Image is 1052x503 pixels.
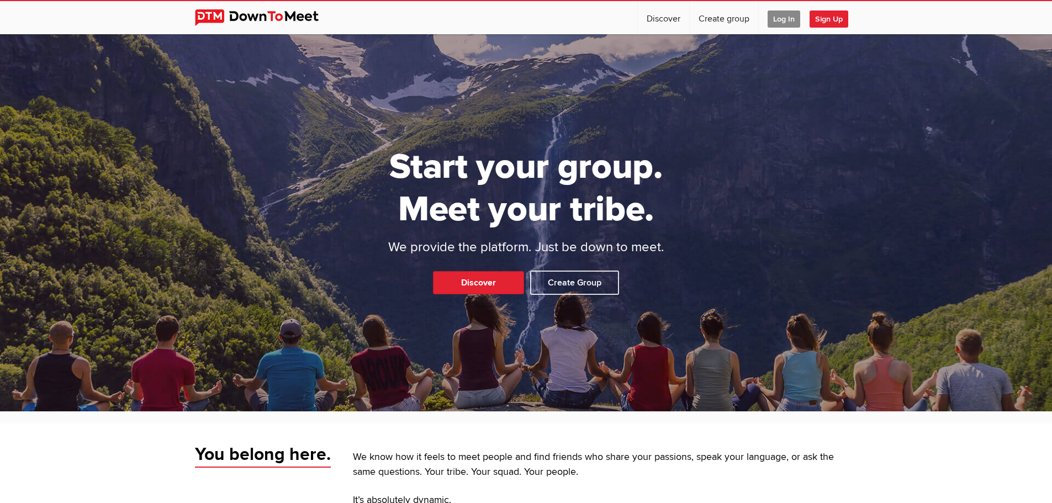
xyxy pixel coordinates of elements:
[810,1,857,34] a: Sign Up
[195,9,336,26] img: DownToMeet
[530,271,619,295] a: Create Group
[353,450,858,480] p: We know how it feels to meet people and find friends who share your passions, speak your language...
[433,271,524,294] a: Discover
[759,1,809,34] a: Log In
[195,443,331,468] span: You belong here.
[810,10,848,28] span: Sign Up
[347,146,706,231] h1: Start your group. Meet your tribe.
[690,1,758,34] a: Create group
[768,10,800,28] span: Log In
[638,1,689,34] a: Discover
